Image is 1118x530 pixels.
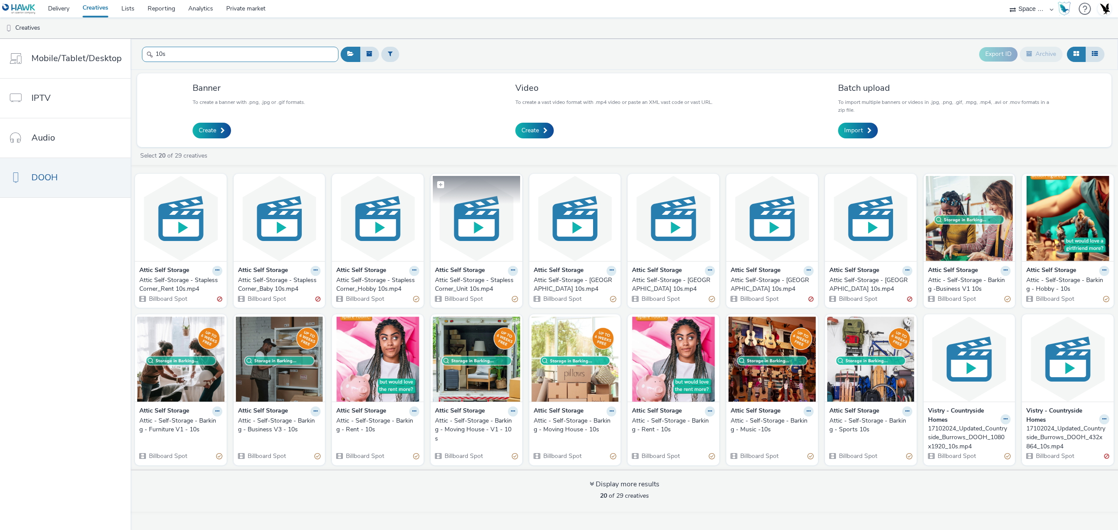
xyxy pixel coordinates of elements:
span: Billboard Spot [937,452,976,460]
span: of 29 creatives [600,492,649,500]
strong: Attic Self Storage [139,266,189,276]
p: To import multiple banners or videos in .jpg, .png, .gif, .mpg, .mp4, .avi or .mov formats in a z... [838,98,1056,114]
strong: Attic Self Storage [928,266,978,276]
div: Attic - Self-Storage - Barking - Music -10s [731,416,810,434]
div: Attic Self-Storage - [GEOGRAPHIC_DATA] 10s.mp4 [731,276,810,294]
div: Partially valid [413,294,419,303]
div: Display more results [590,479,659,489]
a: Attic Self-Storage - [GEOGRAPHIC_DATA] 10s.mp4 [829,276,912,294]
div: Hawk Academy [1058,2,1071,16]
span: Billboard Spot [444,295,483,303]
a: Attic - Self-Storage - Barking - Furniture V1 - 10s [139,416,222,434]
a: Create [193,123,231,138]
img: Attic - Self-Storage - Barking - Business V3 - 10s visual [236,317,323,402]
img: Attic - Self-Storage - Barking - Sports 10s visual [827,317,914,402]
div: Partially valid [314,452,321,461]
a: Hawk Academy [1058,2,1074,16]
div: Invalid [907,294,912,303]
div: Attic - Self-Storage - Barking - Sports 10s [829,416,909,434]
strong: Attic Self Storage [238,406,288,416]
img: Attic Self-Storage - Stapless Corner_Rent 10s.mp4 visual [137,176,224,261]
strong: Attic Self Storage [632,406,682,416]
div: Attic Self-Storage - [GEOGRAPHIC_DATA] 10s.mp4 [829,276,909,294]
img: Attic Self-Storage - New South Gate_Unit 10s.mp4 visual [531,176,619,261]
strong: Attic Self Storage [534,406,583,416]
img: Attic - Self-Storage - Barking - Hobby - 10s visual [1024,176,1111,261]
strong: 20 [159,151,166,160]
button: Grid [1067,47,1086,62]
button: Export ID [979,47,1018,61]
p: To create a vast video format with .mp4 video or paste an XML vast code or vast URL. [515,98,713,106]
img: Attic - Self-Storage - Barking - Rent - 10s visual [334,317,421,402]
span: Billboard Spot [641,295,680,303]
h3: Video [515,82,713,94]
img: 17102024_Updated_Countryside_Burrows_DOOH_1080x1920_10s.mp4 visual [926,317,1013,402]
img: 17102024_Updated_Countryside_Burrows_DOOH_432x864_10s.mp4 visual [1024,317,1111,402]
span: Billboard Spot [148,295,187,303]
div: Attic - Self-Storage - Barking - Moving House - V1 - 10s [435,416,514,443]
strong: Attic Self Storage [435,266,485,276]
strong: Vistry - Countryside Homes [1026,406,1097,424]
div: Attic Self-Storage - [GEOGRAPHIC_DATA] 10s.mp4 [534,276,613,294]
span: Billboard Spot [641,452,680,460]
strong: Attic Self Storage [534,266,583,276]
img: dooh [4,24,13,33]
a: Attic Self-Storage - Stapless Corner_Baby 10s.mp4 [238,276,321,294]
strong: Attic Self Storage [336,266,386,276]
div: Attic Self-Storage - Stapless Corner_Rent 10s.mp4 [139,276,219,294]
span: Billboard Spot [247,295,286,303]
a: Select of 29 creatives [139,151,211,160]
div: Attic - Self-Storage - Barking - Furniture V1 - 10s [139,416,219,434]
span: Mobile/Tablet/Desktop [31,52,122,65]
div: Partially valid [610,294,616,303]
div: Partially valid [709,294,715,303]
span: Billboard Spot [247,452,286,460]
a: Create [515,123,554,138]
strong: Attic Self Storage [139,406,189,416]
a: Attic - Self-Storage - Barking - Rent - 10s [632,416,715,434]
img: Attic - Self-Storage - Barking - Rent - 10s visual [630,317,717,402]
div: Invalid [315,294,321,303]
div: Partially valid [1004,294,1011,303]
span: Import [844,126,863,135]
strong: Attic Self Storage [829,406,879,416]
div: Partially valid [709,452,715,461]
div: 17102024_Updated_Countryside_Burrows_DOOH_432x864_10s.mp4 [1026,424,1106,451]
img: Attic Self-Storage - Stapless Corner_Baby 10s.mp4 visual [236,176,323,261]
span: Billboard Spot [937,295,976,303]
a: Attic - Self-Storage - Barking -Business V1 10s [928,276,1011,294]
p: To create a banner with .png, .jpg or .gif formats. [193,98,305,106]
span: Billboard Spot [148,452,187,460]
a: Attic Self-Storage - [GEOGRAPHIC_DATA] 10s.mp4 [632,276,715,294]
span: Billboard Spot [345,295,384,303]
a: Attic - Self-Storage - Barking - Hobby - 10s [1026,276,1109,294]
strong: Attic Self Storage [238,266,288,276]
div: Attic - Self-Storage - Barking - Hobby - 10s [1026,276,1106,294]
a: Attic Self-Storage - [GEOGRAPHIC_DATA] 10s.mp4 [731,276,814,294]
div: Attic - Self-Storage - Barking -Business V1 10s [928,276,1008,294]
span: Billboard Spot [739,295,779,303]
div: Attic - Self-Storage - Barking - Rent - 10s [632,416,711,434]
img: Attic Self-Storage - New South Gate_Hobby 10s.mp4 visual [630,176,717,261]
a: Attic - Self-Storage - Barking - Moving House - 10s [534,416,617,434]
div: Partially valid [807,452,814,461]
strong: 20 [600,492,607,500]
span: Billboard Spot [542,452,582,460]
img: undefined Logo [2,3,36,14]
input: Search... [142,47,338,62]
span: Audio [31,131,55,144]
div: Attic Self-Storage - Stapless Corner_Baby 10s.mp4 [238,276,317,294]
span: Billboard Spot [739,452,779,460]
div: Partially valid [216,452,222,461]
div: Invalid [1104,452,1109,461]
strong: Vistry - Countryside Homes [928,406,999,424]
span: Billboard Spot [1035,295,1074,303]
img: Attic Self-Storage - Stapless Corner_Unit 10s.mp4 visual [433,176,520,261]
a: Attic - Self-Storage - Barking - Music -10s [731,416,814,434]
span: Billboard Spot [345,452,384,460]
a: Attic Self-Storage - [GEOGRAPHIC_DATA] 10s.mp4 [534,276,617,294]
span: Create [521,126,539,135]
a: Attic Self-Storage - Stapless Corner_Hobby 10s.mp4 [336,276,419,294]
strong: Attic Self Storage [435,406,485,416]
a: 17102024_Updated_Countryside_Burrows_DOOH_432x864_10s.mp4 [1026,424,1109,451]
